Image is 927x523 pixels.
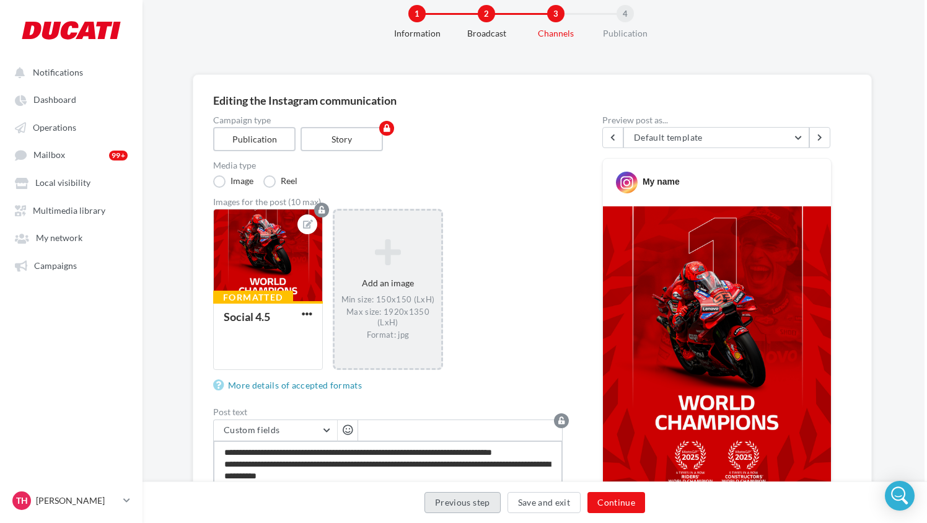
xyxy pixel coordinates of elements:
a: My network [7,226,135,248]
span: Dashboard [33,95,76,105]
div: Broadcast [447,27,526,40]
label: Story [301,127,383,151]
button: Continue [587,492,645,513]
span: Notifications [33,67,83,77]
span: Operations [33,122,76,133]
span: Campaigns [34,260,77,271]
a: More details of accepted formats [213,378,367,393]
label: Reel [263,175,297,188]
a: Campaigns [7,254,135,276]
div: 3 [547,5,565,22]
div: 4 [617,5,634,22]
a: Dashboard [7,88,135,110]
div: Channels [516,27,595,40]
span: Local visibility [35,178,90,188]
span: My network [36,233,82,244]
div: 2 [478,5,495,22]
span: Custom fields [224,424,280,435]
label: Campaign type [213,116,563,125]
label: Media type [213,161,563,170]
label: Publication [213,127,296,151]
span: Default template [634,132,703,143]
span: Multimedia library [33,205,105,216]
button: Save and exit [507,492,581,513]
button: Custom fields [214,420,337,441]
p: [PERSON_NAME] [36,494,118,507]
div: 99+ [109,151,128,160]
a: Operations [7,116,135,138]
div: Editing the Instagram communication [213,95,851,106]
div: My name [643,176,680,188]
div: Preview post as... [602,116,832,125]
div: Information [377,27,457,40]
label: Image [213,175,253,188]
a: Local visibility [7,171,135,193]
button: Notifications [7,61,130,83]
div: Open Intercom Messenger [885,481,915,511]
span: Mailbox [33,150,65,160]
div: Publication [586,27,665,40]
div: 1 [408,5,426,22]
label: Post text [213,408,563,416]
span: TH [16,494,28,507]
a: TH [PERSON_NAME] [10,489,133,512]
button: Default template [623,127,809,148]
a: Mailbox 99+ [7,143,135,166]
a: Multimedia library [7,199,135,221]
div: Formatted [213,291,293,304]
div: Images for the post (10 max) [213,198,563,206]
button: Previous step [424,492,501,513]
div: Social 4.5 [224,310,270,323]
